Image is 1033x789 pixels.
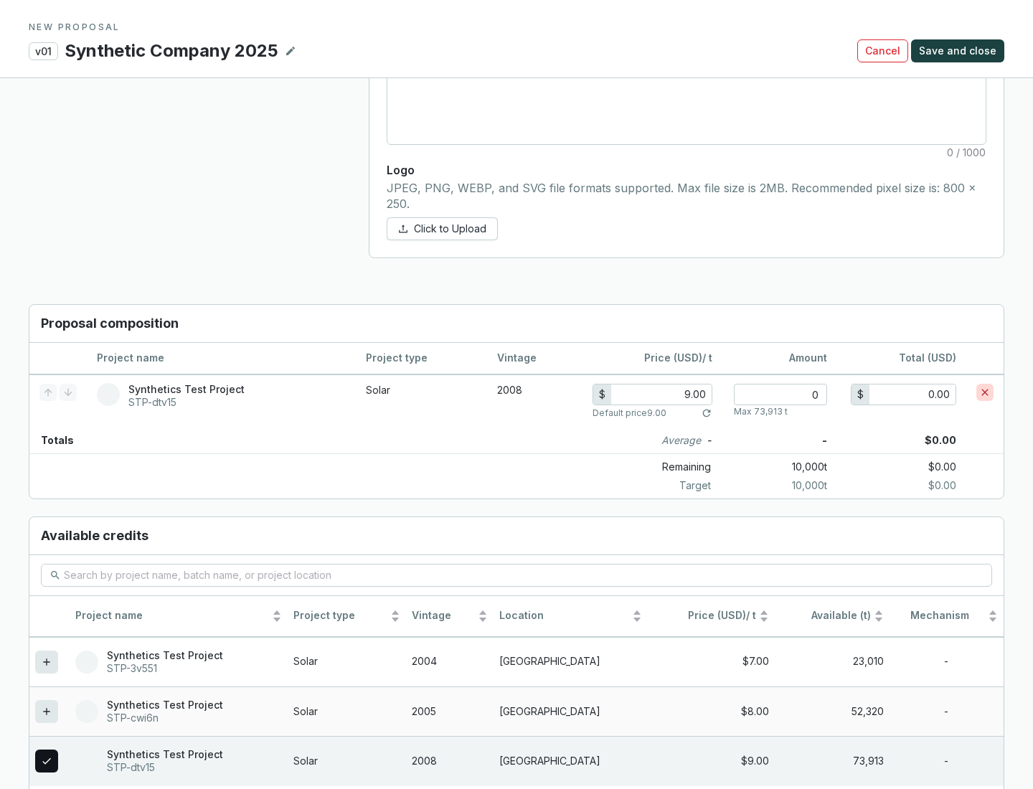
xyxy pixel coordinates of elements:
p: Synthetics Test Project [107,699,223,712]
td: Solar [288,686,405,736]
button: Click to Upload [387,217,498,240]
span: Mechanism [895,609,985,623]
td: Solar [356,374,487,427]
p: Synthetics Test Project [128,383,245,396]
p: Totals [29,427,74,453]
span: Price (USD) [688,609,746,621]
th: Project name [70,596,288,637]
span: Vintage [412,609,475,623]
h3: Proposal composition [29,305,1004,343]
td: - [890,686,1004,736]
button: Cancel [857,39,908,62]
td: - [890,736,1004,785]
td: 2008 [406,736,494,785]
div: $ [852,384,869,405]
th: Amount [722,343,837,374]
div: $9.00 [654,755,769,768]
p: 10,000 t [722,457,827,477]
span: Price (USD) [644,351,702,364]
p: - [722,427,827,453]
button: Save and close [911,39,1004,62]
span: / t [654,609,756,623]
span: Project type [293,609,387,623]
th: Mechanism [890,596,1004,637]
td: 2004 [406,637,494,686]
th: Project type [356,343,487,374]
p: $0.00 [827,427,1004,453]
p: Remaining [593,457,722,477]
p: [GEOGRAPHIC_DATA] [499,705,642,719]
div: $8.00 [654,705,769,719]
div: $ [593,384,611,405]
span: Cancel [865,44,900,58]
p: [GEOGRAPHIC_DATA] [499,755,642,768]
p: STP-cwi6n [107,712,223,724]
input: Search by project name, batch name, or project location [64,567,971,583]
td: - [890,637,1004,686]
span: Available (t) [780,609,871,623]
th: Vintage [487,343,582,374]
td: Solar [288,736,405,785]
th: / t [582,343,722,374]
p: - [707,433,711,448]
span: Click to Upload [414,222,486,236]
div: $7.00 [654,655,769,668]
p: 10,000 t [722,478,827,493]
td: 52,320 [775,686,890,736]
i: Average [661,433,701,448]
th: Available (t) [775,596,890,637]
p: Target [593,478,722,493]
p: NEW PROPOSAL [29,22,1004,33]
p: STP-dtv15 [128,396,245,409]
p: Default price 9.00 [593,407,666,419]
th: Location [494,596,648,637]
td: Solar [288,637,405,686]
p: $0.00 [827,457,1004,477]
p: $0.00 [827,478,1004,493]
p: STP-3v551 [107,662,223,675]
span: Total (USD) [899,351,956,364]
span: Location [499,609,629,623]
th: Project name [87,343,356,374]
p: v01 [29,42,58,60]
p: Max 73,913 t [734,406,788,417]
p: Synthetic Company 2025 [64,39,279,63]
p: [GEOGRAPHIC_DATA] [499,655,642,668]
p: Logo [387,162,986,178]
span: Project name [75,609,269,623]
td: 2005 [406,686,494,736]
td: 73,913 [775,736,890,785]
th: Vintage [406,596,494,637]
span: Save and close [919,44,996,58]
th: Project type [288,596,405,637]
h3: Available credits [29,517,1004,555]
p: JPEG, PNG, WEBP, and SVG file formats supported. Max file size is 2MB. Recommended pixel size is:... [387,181,986,212]
span: upload [398,224,408,234]
td: 2008 [487,374,582,427]
td: 23,010 [775,637,890,686]
p: Synthetics Test Project [107,649,223,662]
p: Synthetics Test Project [107,748,223,761]
p: STP-dtv15 [107,761,223,774]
